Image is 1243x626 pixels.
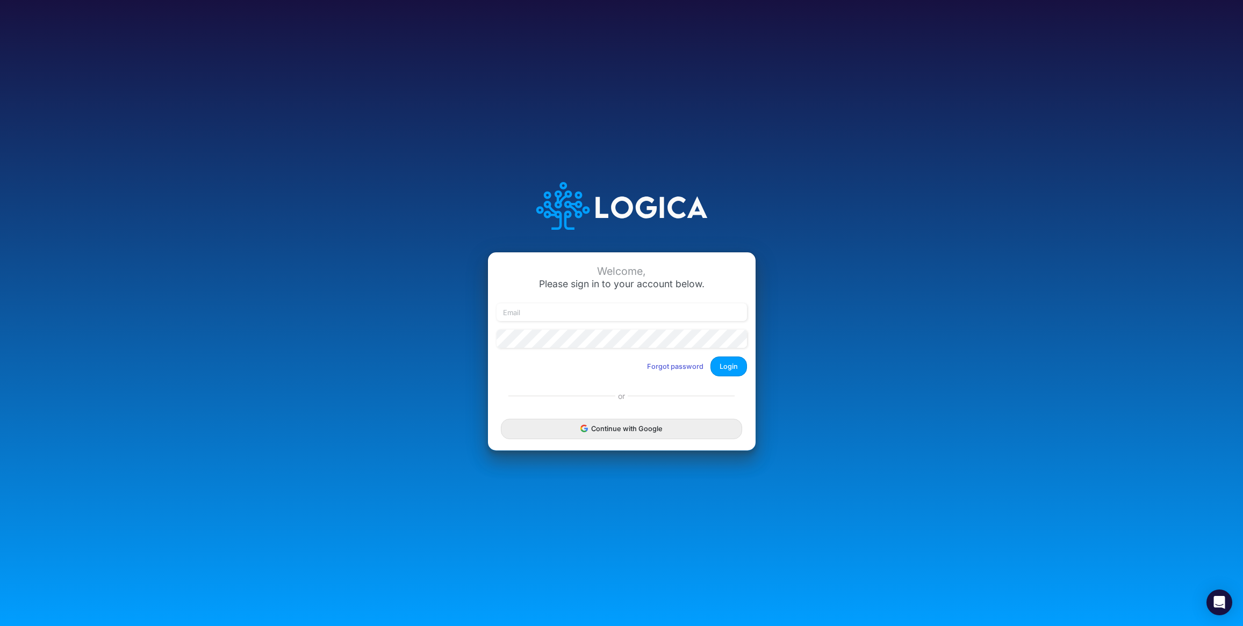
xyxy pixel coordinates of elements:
input: Email [497,303,747,322]
div: Open Intercom Messenger [1206,589,1232,615]
button: Forgot password [640,358,710,375]
button: Continue with Google [501,419,742,439]
button: Login [710,356,747,376]
div: Welcome, [497,265,747,278]
span: Please sign in to your account below. [539,278,705,289]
